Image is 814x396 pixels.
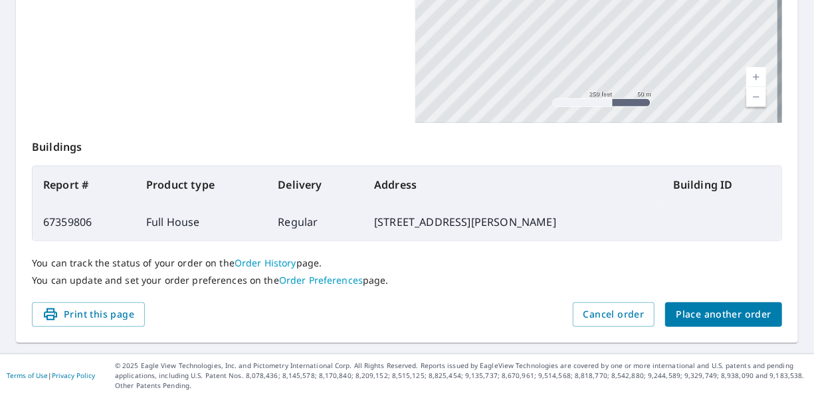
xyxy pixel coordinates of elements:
a: Order History [235,256,296,269]
th: Product type [136,166,268,203]
p: | [7,371,95,379]
td: Regular [267,203,363,241]
td: Full House [136,203,268,241]
a: Current Level 17, Zoom In [746,67,766,87]
p: You can update and set your order preferences on the page. [32,274,782,286]
td: 67359806 [33,203,136,241]
span: Place another order [676,306,771,323]
th: Delivery [267,166,363,203]
p: © 2025 Eagle View Technologies, Inc. and Pictometry International Corp. All Rights Reserved. Repo... [115,361,807,391]
th: Address [363,166,662,203]
td: [STREET_ADDRESS][PERSON_NAME] [363,203,662,241]
span: Cancel order [583,306,645,323]
p: Buildings [32,123,782,165]
button: Print this page [32,302,145,327]
th: Building ID [662,166,781,203]
a: Privacy Policy [52,371,95,380]
p: You can track the status of your order on the page. [32,257,782,269]
th: Report # [33,166,136,203]
button: Place another order [665,302,782,327]
button: Cancel order [573,302,655,327]
a: Current Level 17, Zoom Out [746,87,766,107]
span: Print this page [43,306,134,323]
a: Terms of Use [7,371,48,380]
a: Order Preferences [279,274,363,286]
